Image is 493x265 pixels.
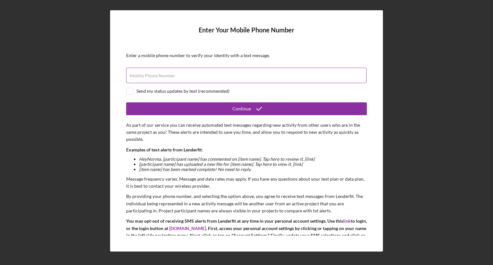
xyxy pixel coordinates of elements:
[126,26,367,43] h4: Enter Your Mobile Phone Number
[126,175,367,190] p: Message frequency varies. Message and data rates may apply. If you have any questions about your ...
[232,102,251,115] div: Continue
[126,146,367,153] p: Examples of text alerts from Lenderfit:
[343,218,351,224] a: link
[139,167,367,172] li: [item name] has been marked complete! No need to reply.
[126,53,367,58] div: Enter a mobile phone number to verify your identity with a text message.
[136,89,229,94] div: Send my status updates by text (recommended)
[126,193,367,214] p: By providing your phone number, and selecting the option above, you agree to receive text message...
[126,102,367,115] button: Continue
[126,122,367,143] p: As part of our service you can receive automated text messages regarding new activity from other ...
[139,157,367,162] li: Hey Norma , [participant name] has commented on [item name]. Tap here to review it. [link]
[139,162,367,167] li: [participant name] has uploaded a new file for [item name]. Tap here to view it. [link]
[126,218,367,246] p: You may opt-out of receiving SMS alerts from Lenderfit at any time in your personal account setti...
[169,226,206,231] a: [DOMAIN_NAME]
[130,73,175,78] label: Mobile Phone Number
